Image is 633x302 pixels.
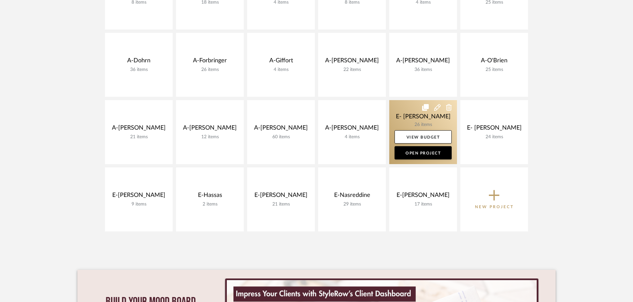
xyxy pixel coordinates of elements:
[252,192,310,202] div: E-[PERSON_NAME]
[475,204,514,210] p: New Project
[181,192,238,202] div: E-Hassas
[252,57,310,67] div: A-Giffort
[181,124,238,134] div: A-[PERSON_NAME]
[466,67,523,73] div: 25 items
[323,67,381,73] div: 22 items
[252,134,310,140] div: 60 items
[395,202,452,207] div: 17 items
[395,146,452,159] a: Open Project
[181,57,238,67] div: A-Forbringer
[395,130,452,144] a: View Budget
[252,202,310,207] div: 21 items
[466,57,523,67] div: A-O'Brien
[323,57,381,67] div: A-[PERSON_NAME]
[323,134,381,140] div: 4 items
[252,124,310,134] div: A-[PERSON_NAME]
[110,202,167,207] div: 9 items
[110,134,167,140] div: 21 items
[395,57,452,67] div: A-[PERSON_NAME]
[110,67,167,73] div: 36 items
[110,192,167,202] div: E-[PERSON_NAME]
[323,124,381,134] div: A-[PERSON_NAME]
[323,192,381,202] div: E-Nasreddine
[110,124,167,134] div: A-[PERSON_NAME]
[395,192,452,202] div: E-[PERSON_NAME]
[110,57,167,67] div: A-Dohrn
[395,67,452,73] div: 36 items
[460,167,528,231] button: New Project
[466,124,523,134] div: E- [PERSON_NAME]
[181,134,238,140] div: 12 items
[181,67,238,73] div: 26 items
[181,202,238,207] div: 2 items
[252,67,310,73] div: 4 items
[466,134,523,140] div: 24 items
[323,202,381,207] div: 29 items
